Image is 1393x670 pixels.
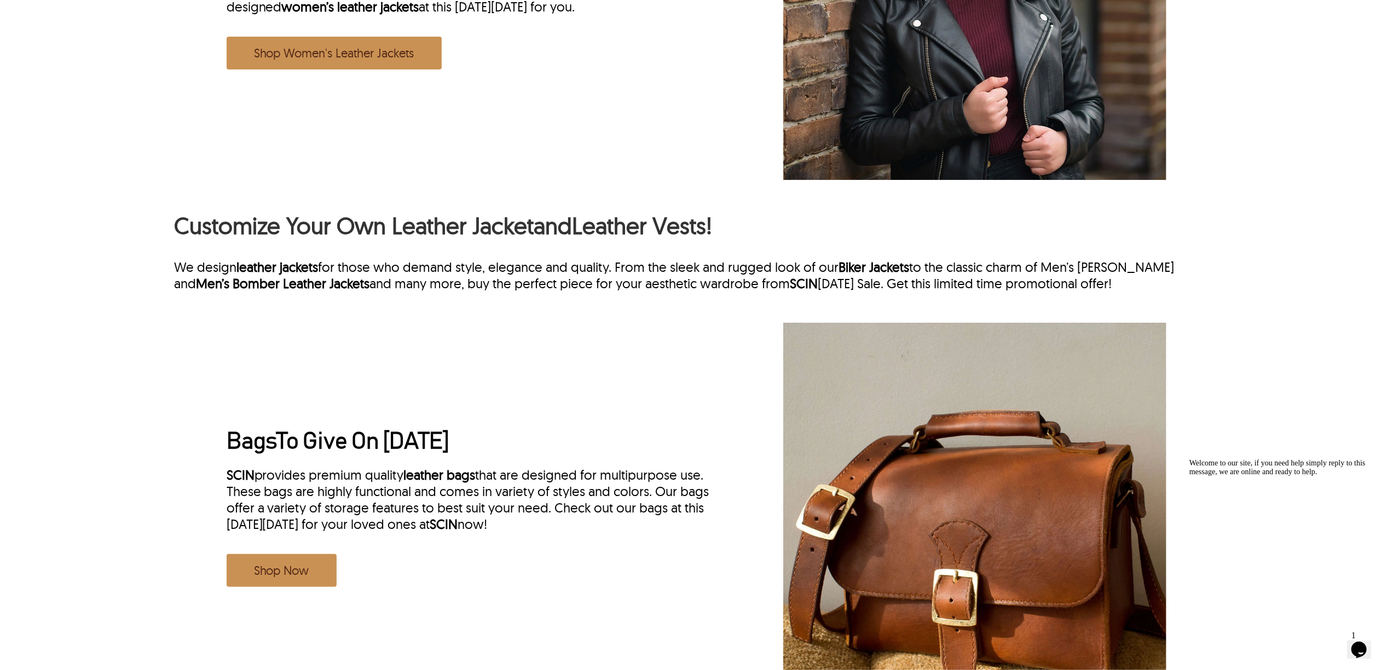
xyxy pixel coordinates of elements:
a: Leather Vests [572,211,706,240]
div: provides premium quality that are designed for multipurpose use. These bags are highly functional... [227,467,740,532]
iframe: chat widget [1185,455,1382,621]
a: Customize Your Own Leather Jacket [174,211,534,240]
a: Biker Jackets [839,259,909,275]
a: Shop Women's Leather Jackets [227,37,442,69]
a: leather bags [404,467,476,483]
a: Shop Now [227,554,337,587]
a: Men’s Bomber Leather Jackets [196,275,369,292]
a: SCIN [790,275,818,292]
a: Bags [227,430,277,453]
a: SCIN [227,467,255,483]
a: SCIN [430,516,458,532]
p: We design for those who demand style, elegance and quality. From the sleek and rugged look of our... [174,259,1219,292]
a: leather jackets [236,259,318,275]
h2: To Give On [DATE] [227,428,740,456]
div: Welcome to our site, if you need help simply reply to this message, we are online and ready to help. [4,4,201,22]
h2: and ! [174,211,1219,246]
span: Welcome to our site, if you need help simply reply to this message, we are online and ready to help. [4,4,181,21]
iframe: chat widget [1347,626,1382,659]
